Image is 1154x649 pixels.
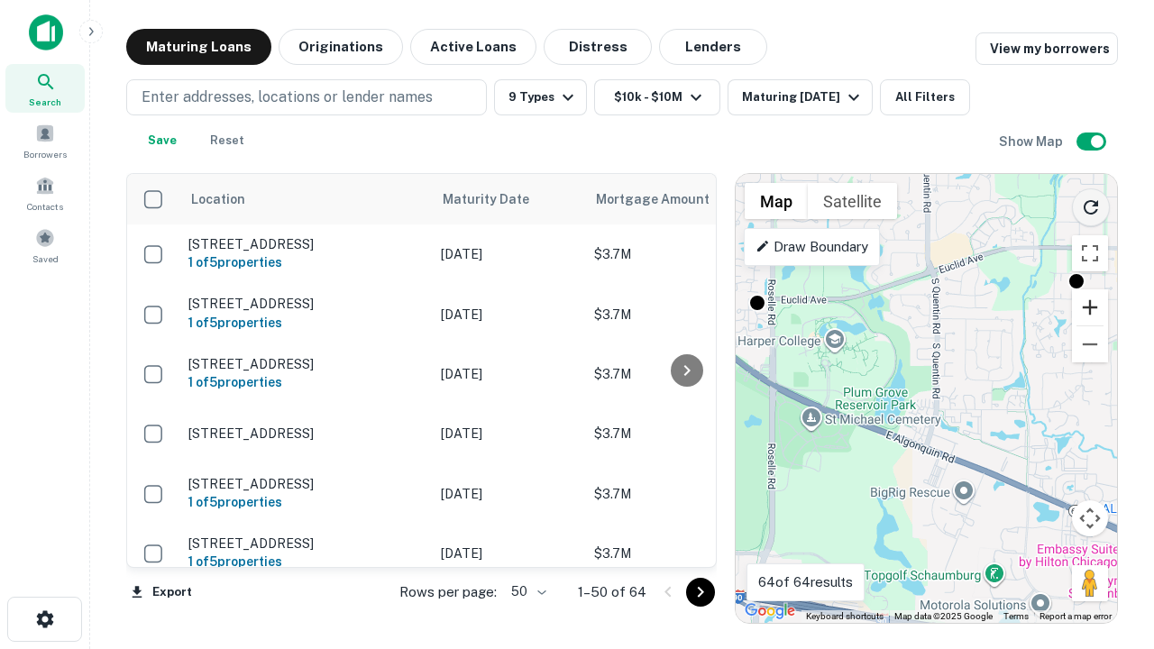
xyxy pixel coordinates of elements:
h6: 1 of 5 properties [188,252,423,272]
p: Draw Boundary [756,236,868,258]
button: Originations [279,29,403,65]
h6: 1 of 5 properties [188,372,423,392]
p: [STREET_ADDRESS] [188,535,423,552]
button: All Filters [880,79,970,115]
button: Active Loans [410,29,536,65]
button: Reload search area [1072,188,1110,226]
th: Maturity Date [432,174,585,224]
button: Map camera controls [1072,500,1108,536]
p: 1–50 of 64 [578,581,646,603]
button: Lenders [659,29,767,65]
button: Distress [544,29,652,65]
button: Show satellite imagery [808,183,897,219]
p: [DATE] [441,305,576,324]
button: Zoom out [1072,326,1108,362]
th: Mortgage Amount [585,174,783,224]
div: 0 0 [736,174,1117,623]
th: Location [179,174,432,224]
button: Export [126,579,197,606]
p: Enter addresses, locations or lender names [142,87,433,108]
p: [STREET_ADDRESS] [188,425,423,442]
span: Location [190,188,245,210]
button: Zoom in [1072,289,1108,325]
p: [DATE] [441,424,576,443]
p: $3.7M [594,305,774,324]
span: Map data ©2025 Google [894,611,993,621]
span: Saved [32,251,59,266]
a: Borrowers [5,116,85,165]
p: $3.7M [594,364,774,384]
button: Keyboard shortcuts [806,610,884,623]
span: Contacts [27,199,63,214]
button: Go to next page [686,578,715,607]
h6: Show Map [999,132,1066,151]
a: Terms (opens in new tab) [1003,611,1029,621]
button: Enter addresses, locations or lender names [126,79,487,115]
button: Maturing Loans [126,29,271,65]
p: $3.7M [594,424,774,443]
h6: 1 of 5 properties [188,552,423,571]
p: [STREET_ADDRESS] [188,296,423,312]
span: Borrowers [23,147,67,161]
p: [DATE] [441,484,576,504]
img: capitalize-icon.png [29,14,63,50]
p: [DATE] [441,544,576,563]
span: Mortgage Amount [596,188,733,210]
a: Search [5,64,85,113]
button: 9 Types [494,79,587,115]
iframe: Chat Widget [1064,505,1154,591]
button: Toggle fullscreen view [1072,235,1108,271]
a: Saved [5,221,85,270]
p: $3.7M [594,544,774,563]
p: Rows per page: [399,581,497,603]
span: Maturity Date [443,188,553,210]
a: Contacts [5,169,85,217]
button: Show street map [745,183,808,219]
button: Maturing [DATE] [728,79,873,115]
p: [STREET_ADDRESS] [188,356,423,372]
h6: 1 of 5 properties [188,313,423,333]
p: [STREET_ADDRESS] [188,476,423,492]
p: $3.7M [594,244,774,264]
button: $10k - $10M [594,79,720,115]
a: Report a map error [1040,611,1112,621]
p: 64 of 64 results [758,571,853,593]
button: Reset [198,123,256,159]
img: Google [740,599,800,623]
p: [STREET_ADDRESS] [188,236,423,252]
p: $3.7M [594,484,774,504]
span: Search [29,95,61,109]
p: [DATE] [441,244,576,264]
a: Open this area in Google Maps (opens a new window) [740,599,800,623]
div: 50 [504,579,549,605]
h6: 1 of 5 properties [188,492,423,512]
p: [DATE] [441,364,576,384]
div: Maturing [DATE] [742,87,865,108]
a: View my borrowers [975,32,1118,65]
button: Save your search to get updates of matches that match your search criteria. [133,123,191,159]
